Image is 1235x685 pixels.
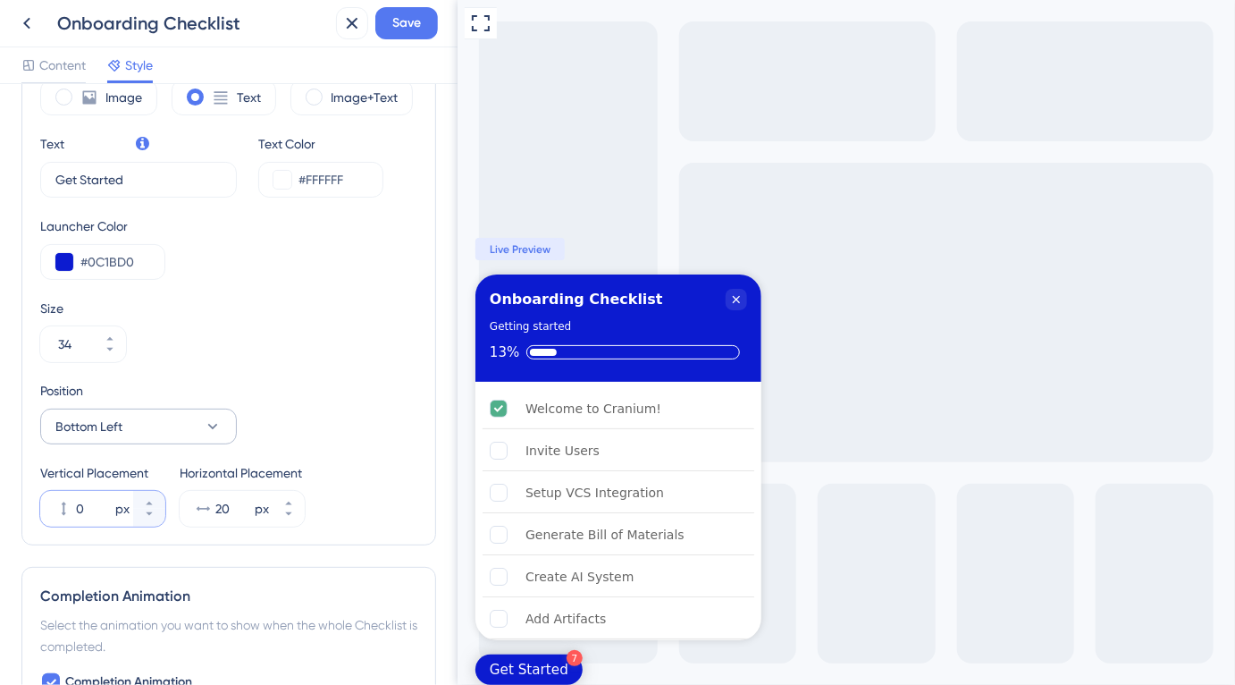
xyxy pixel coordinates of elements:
[25,431,297,471] div: Invite Users is incomplete.
[180,462,305,484] div: Horizontal Placement
[40,614,417,657] div: Select the animation you want to show when the whole Checklist is completed.
[40,409,237,444] button: Bottom Left
[40,380,237,402] div: Position
[273,509,305,527] button: px
[25,389,297,429] div: Welcome to Cranium! is complete.
[68,608,148,630] div: Add Artifacts
[40,298,417,319] div: Size
[215,498,251,520] input: px
[68,524,227,545] div: Generate Bill of Materials
[68,440,142,461] div: Invite Users
[255,498,269,520] div: px
[32,289,206,310] div: Onboarding Checklist
[375,7,438,39] button: Save
[133,491,165,509] button: px
[40,216,165,237] div: Launcher Color
[237,87,261,108] label: Text
[68,482,206,503] div: Setup VCS Integration
[32,242,93,257] span: Live Preview
[68,566,176,588] div: Create AI System
[25,599,297,639] div: Add Artifacts is incomplete.
[115,498,130,520] div: px
[25,557,297,597] div: Create AI System is incomplete.
[32,344,62,360] div: 13%
[39,55,86,76] span: Content
[40,586,417,607] div: Completion Animation
[392,13,421,34] span: Save
[105,87,142,108] label: Image
[18,655,125,685] div: Open Get Started checklist, remaining modules: 7
[76,498,112,520] input: px
[40,133,64,155] div: Text
[32,317,113,335] div: Getting started
[268,289,290,310] div: Close Checklist
[258,133,383,155] div: Text Color
[25,473,297,513] div: Setup VCS Integration is incomplete.
[331,87,398,108] label: Image+Text
[55,170,222,190] input: Get Started
[25,515,297,555] div: Generate Bill of Materials is incomplete.
[32,344,290,360] div: Checklist progress: 13%
[32,661,111,679] div: Get Started
[57,11,329,36] div: Onboarding Checklist
[40,462,165,484] div: Vertical Placement
[55,416,122,437] span: Bottom Left
[18,382,304,642] div: Checklist items
[68,398,204,419] div: Welcome to Cranium!
[273,491,305,509] button: px
[133,509,165,527] button: px
[18,275,304,640] div: Checklist Container
[125,55,153,76] span: Style
[109,650,125,666] div: 7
